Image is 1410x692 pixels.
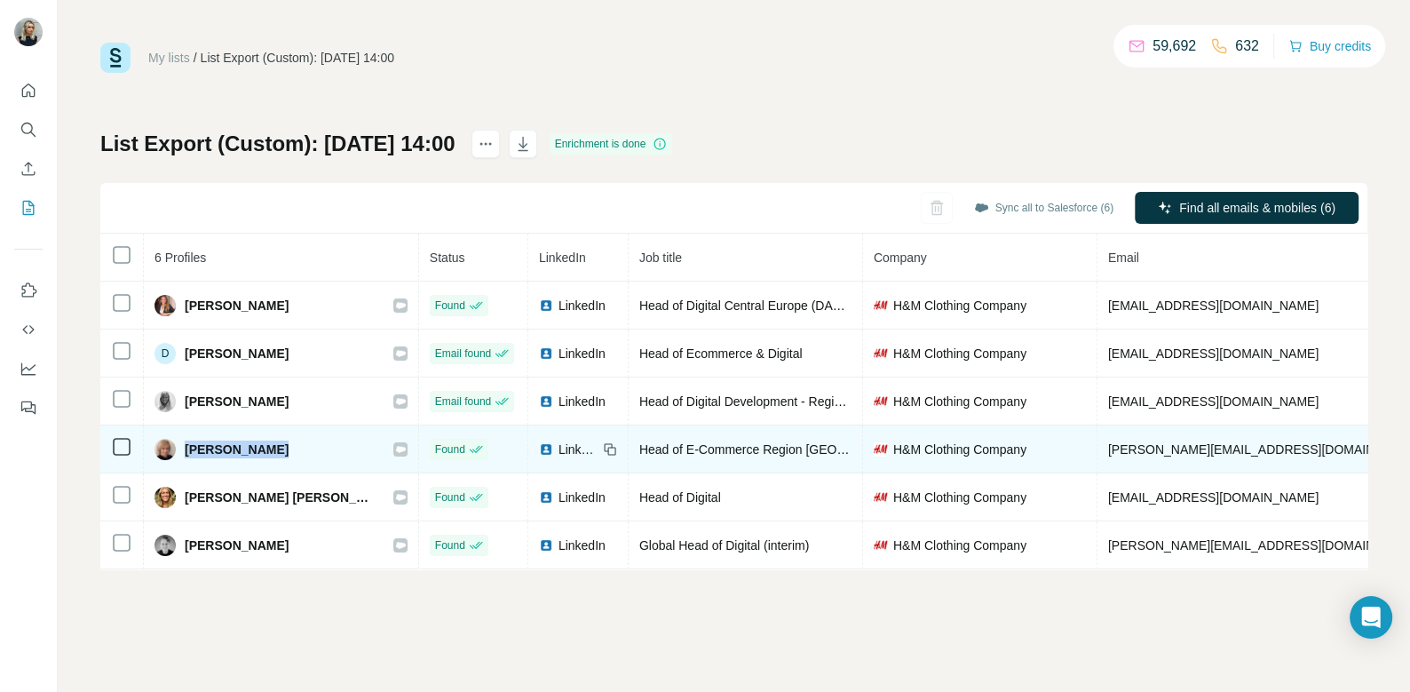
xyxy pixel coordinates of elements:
span: Email [1108,251,1139,265]
span: H&M Clothing Company [893,297,1026,314]
span: Find all emails & mobiles (6) [1179,199,1335,217]
span: Head of Ecommerce & Digital [639,346,803,361]
span: [PERSON_NAME] [185,441,289,458]
img: Avatar [154,487,176,508]
p: 632 [1235,36,1259,57]
span: [PERSON_NAME] [185,345,289,362]
img: Surfe Logo [100,43,131,73]
p: 59,692 [1153,36,1196,57]
button: Find all emails & mobiles (6) [1135,192,1359,224]
span: [PERSON_NAME] [185,537,289,554]
span: [EMAIL_ADDRESS][DOMAIN_NAME] [1108,298,1319,313]
a: My lists [148,51,190,65]
span: Email found [435,346,491,362]
span: Global Head of Digital (interim) [639,538,809,553]
span: H&M Clothing Company [893,345,1026,362]
span: H&M Clothing Company [893,441,1026,458]
button: Use Surfe on LinkedIn [14,274,43,306]
span: LinkedIn [558,393,606,410]
span: Head of Digital Development - Region [GEOGRAPHIC_DATA] [639,394,981,409]
button: My lists [14,192,43,224]
div: D [154,343,176,364]
button: Use Surfe API [14,314,43,346]
button: Feedback [14,392,43,424]
div: Enrichment is done [550,133,673,155]
img: LinkedIn logo [539,346,553,361]
span: Head of Digital [639,490,721,505]
img: Avatar [14,18,43,46]
button: Quick start [14,75,43,107]
span: [PERSON_NAME] [185,393,289,410]
span: Company [874,251,927,265]
li: / [194,49,197,67]
span: Email found [435,394,491,410]
span: Found [435,489,465,505]
span: [EMAIL_ADDRESS][DOMAIN_NAME] [1108,346,1319,361]
span: Job title [639,251,682,265]
button: actions [471,130,500,158]
img: company-logo [874,538,888,553]
img: Avatar [154,391,176,412]
img: LinkedIn logo [539,538,553,553]
span: Status [430,251,465,265]
span: Found [435,441,465,457]
span: [EMAIL_ADDRESS][DOMAIN_NAME] [1108,394,1319,409]
span: Found [435,537,465,553]
span: LinkedIn [558,489,606,506]
span: Found [435,298,465,314]
span: 6 Profiles [154,251,206,265]
span: H&M Clothing Company [893,393,1026,410]
img: company-logo [874,394,888,409]
span: LinkedIn [539,251,586,265]
img: Avatar [154,295,176,316]
span: LinkedIn [558,537,606,554]
img: company-logo [874,490,888,505]
span: [EMAIL_ADDRESS][DOMAIN_NAME] [1108,490,1319,505]
img: LinkedIn logo [539,394,553,409]
img: LinkedIn logo [539,442,553,457]
img: Avatar [154,535,176,556]
img: company-logo [874,298,888,313]
button: Buy credits [1288,34,1371,59]
button: Dashboard [14,353,43,385]
img: company-logo [874,442,888,457]
img: LinkedIn logo [539,490,553,505]
span: LinkedIn [558,345,606,362]
img: LinkedIn logo [539,298,553,313]
span: LinkedIn [558,297,606,314]
div: Open Intercom Messenger [1350,596,1392,639]
div: List Export (Custom): [DATE] 14:00 [201,49,394,67]
button: Enrich CSV [14,153,43,185]
h1: List Export (Custom): [DATE] 14:00 [100,130,455,158]
button: Sync all to Salesforce (6) [962,195,1126,221]
img: company-logo [874,346,888,361]
span: LinkedIn [558,441,598,458]
img: Avatar [154,439,176,460]
button: Search [14,114,43,146]
span: H&M Clothing Company [893,489,1026,506]
span: [PERSON_NAME] [PERSON_NAME] [185,489,376,506]
span: [PERSON_NAME] [185,297,289,314]
span: H&M Clothing Company [893,537,1026,554]
span: Head of Digital Central Europe (DACH & NL region) [639,298,923,313]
